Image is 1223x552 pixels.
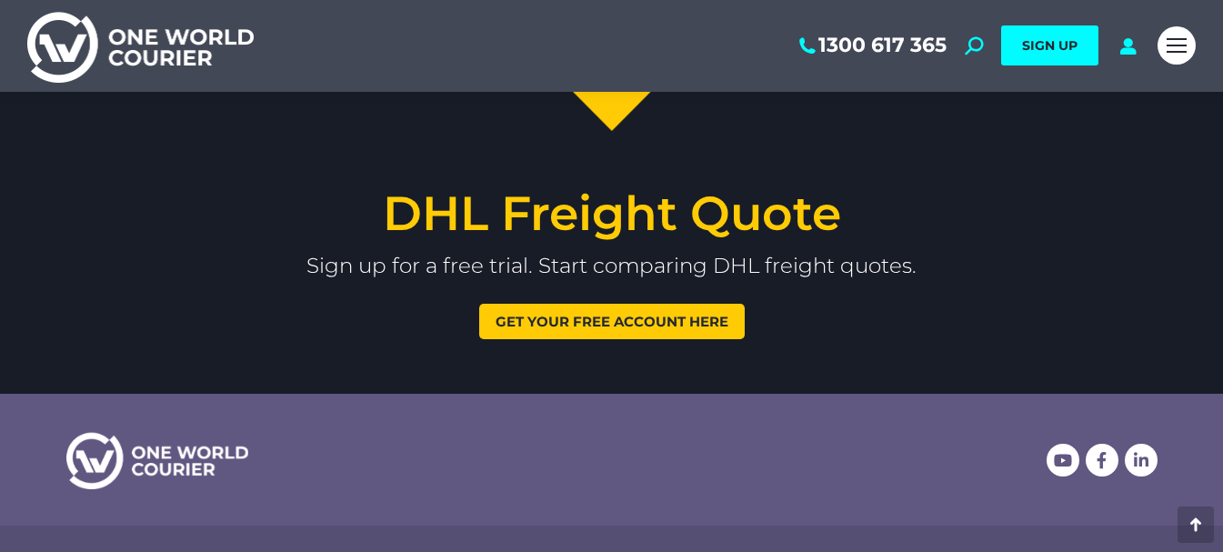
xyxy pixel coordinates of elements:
[1001,25,1098,65] a: SIGN UP
[27,9,254,83] img: One World Courier
[796,34,947,57] a: 1300 617 365
[1158,26,1196,65] a: Mobile menu icon
[479,304,745,339] a: Get your free account here
[496,315,728,328] span: Get your free account here
[1022,37,1078,54] span: SIGN UP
